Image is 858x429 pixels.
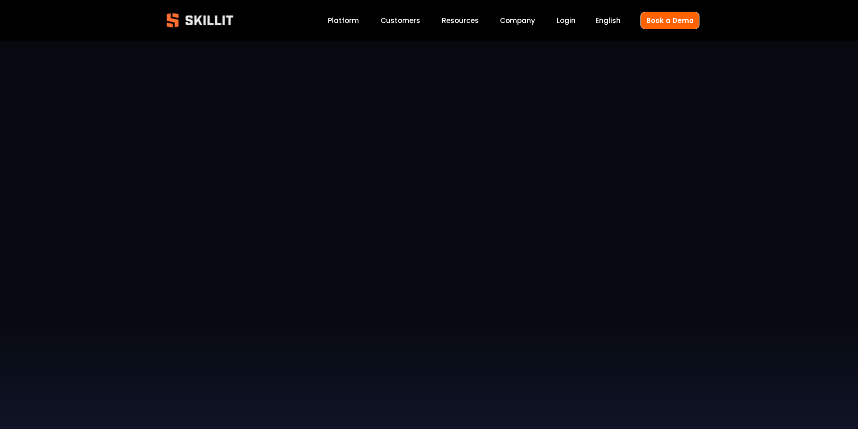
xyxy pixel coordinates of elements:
div: language picker [595,14,621,27]
a: Company [500,14,535,27]
a: Book a Demo [640,12,699,29]
span: English [595,15,621,26]
a: Platform [328,14,359,27]
a: Login [557,14,576,27]
iframe: Jack Nix Full Interview Skillit Testimonial [159,97,699,401]
a: folder dropdown [442,14,479,27]
a: Customers [381,14,420,27]
img: Skillit [159,7,241,34]
span: Resources [442,15,479,26]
